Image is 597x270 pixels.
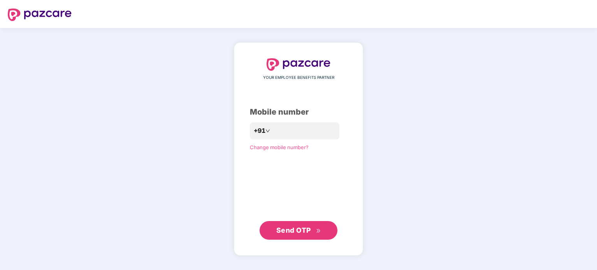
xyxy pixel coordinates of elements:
[276,226,311,234] span: Send OTP
[8,9,72,21] img: logo
[254,126,265,136] span: +91
[260,221,337,240] button: Send OTPdouble-right
[250,106,347,118] div: Mobile number
[316,228,321,233] span: double-right
[263,75,334,81] span: YOUR EMPLOYEE BENEFITS PARTNER
[265,129,270,133] span: down
[267,58,330,71] img: logo
[250,144,309,150] a: Change mobile number?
